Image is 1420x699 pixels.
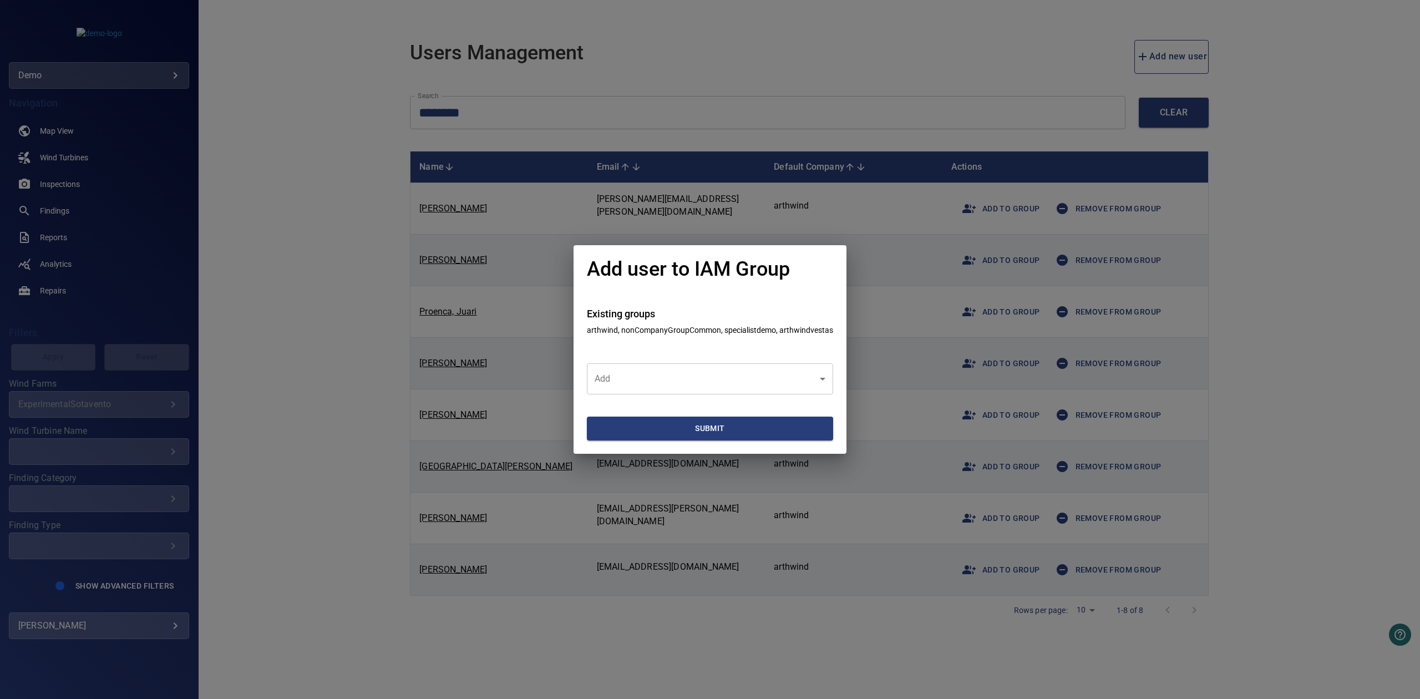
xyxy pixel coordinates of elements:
[587,363,833,394] div: ​
[587,259,790,281] h1: Add user to IAM Group
[591,422,829,435] span: Submit
[587,417,833,440] button: Submit
[587,325,833,336] p: arthwind, nonCompanyGroupCommon, specialistdemo, arthwindvestas
[587,308,833,320] h4: Existing groups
